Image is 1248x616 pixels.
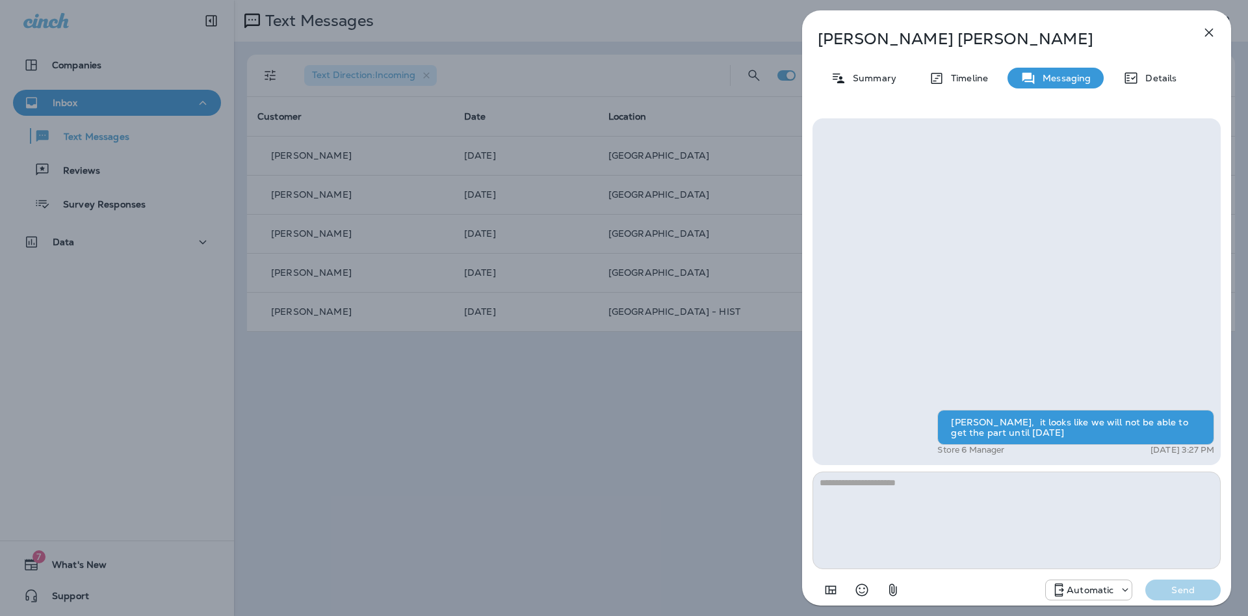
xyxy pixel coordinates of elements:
p: [PERSON_NAME] [PERSON_NAME] [818,30,1173,48]
p: Automatic [1067,585,1113,595]
div: [PERSON_NAME], it looks like we will not be able to get the part until [DATE] [937,410,1214,445]
p: Store 6 Manager [937,445,1004,455]
p: Timeline [944,73,988,83]
button: Add in a premade template [818,577,844,603]
button: Select an emoji [849,577,875,603]
p: Details [1139,73,1176,83]
p: [DATE] 3:27 PM [1150,445,1214,455]
p: Summary [846,73,896,83]
p: Messaging [1036,73,1091,83]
